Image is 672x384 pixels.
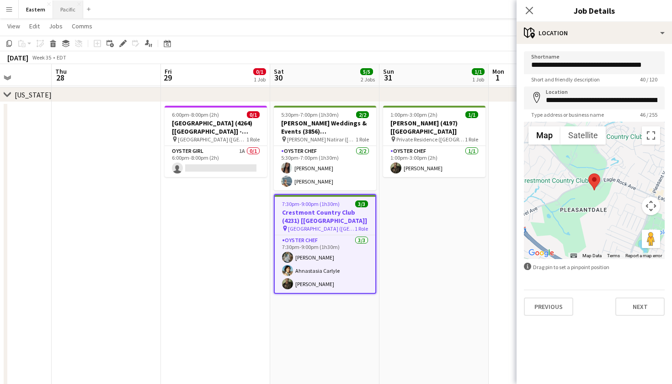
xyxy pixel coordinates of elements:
[274,67,284,76] span: Sat
[642,197,660,215] button: Map camera controls
[253,68,266,75] span: 0/1
[625,253,662,258] a: Report a map error
[360,68,373,75] span: 5/5
[165,119,267,135] h3: [GEOGRAPHIC_DATA] (4264) [[GEOGRAPHIC_DATA]] - POSTPONED
[361,76,375,83] div: 2 Jobs
[383,67,394,76] span: Sun
[275,208,375,225] h3: Crestmont Country Club (4231) [[GEOGRAPHIC_DATA]]
[274,146,376,190] app-card-role: Oyster Chef2/25:30pm-7:00pm (1h30m)[PERSON_NAME][PERSON_NAME]
[29,22,40,30] span: Edit
[396,136,465,143] span: Private Residence ([GEOGRAPHIC_DATA], [GEOGRAPHIC_DATA])
[472,68,485,75] span: 1/1
[54,72,67,83] span: 28
[288,225,355,232] span: [GEOGRAPHIC_DATA] ([GEOGRAPHIC_DATA], [GEOGRAPHIC_DATA])
[355,200,368,207] span: 3/3
[465,136,478,143] span: 1 Role
[615,297,665,316] button: Next
[274,119,376,135] h3: [PERSON_NAME] Weddings & Events (3856) [[GEOGRAPHIC_DATA]]
[642,126,660,145] button: Toggle fullscreen view
[172,111,219,118] span: 6:00pm-8:00pm (2h)
[382,72,394,83] span: 31
[491,72,504,83] span: 1
[68,20,96,32] a: Comms
[49,22,63,30] span: Jobs
[19,0,53,18] button: Eastern
[254,76,266,83] div: 1 Job
[492,67,504,76] span: Mon
[526,247,556,259] a: Open this area in Google Maps (opens a new window)
[582,253,602,259] button: Map Data
[383,106,485,177] app-job-card: 1:00pm-3:00pm (2h)1/1[PERSON_NAME] (4197) [[GEOGRAPHIC_DATA]] Private Residence ([GEOGRAPHIC_DATA...
[7,22,20,30] span: View
[72,22,92,30] span: Comms
[53,0,83,18] button: Pacific
[633,111,665,118] span: 46 / 255
[526,247,556,259] img: Google
[45,20,66,32] a: Jobs
[163,72,172,83] span: 29
[517,22,672,44] div: Location
[246,136,260,143] span: 1 Role
[633,76,665,83] span: 40 / 120
[465,111,478,118] span: 1/1
[274,106,376,190] app-job-card: 5:30pm-7:00pm (1h30m)2/2[PERSON_NAME] Weddings & Events (3856) [[GEOGRAPHIC_DATA]] [PERSON_NAME] ...
[4,20,24,32] a: View
[274,194,376,294] app-job-card: 7:30pm-9:00pm (1h30m)3/3Crestmont Country Club (4231) [[GEOGRAPHIC_DATA]] [GEOGRAPHIC_DATA] ([GEO...
[355,225,368,232] span: 1 Role
[7,53,28,62] div: [DATE]
[560,126,606,145] button: Show satellite imagery
[165,67,172,76] span: Fri
[178,136,246,143] span: [GEOGRAPHIC_DATA] ([GEOGRAPHIC_DATA], [GEOGRAPHIC_DATA])
[26,20,43,32] a: Edit
[57,54,66,61] div: EDT
[383,146,485,177] app-card-role: Oyster Chef1/11:00pm-3:00pm (2h)[PERSON_NAME]
[15,90,52,99] div: [US_STATE]
[272,72,284,83] span: 30
[524,111,611,118] span: Type address or business name
[524,76,607,83] span: Short and friendly description
[642,230,660,248] button: Drag Pegman onto the map to open Street View
[356,136,369,143] span: 1 Role
[607,253,620,258] a: Terms (opens in new tab)
[356,111,369,118] span: 2/2
[528,126,560,145] button: Show street map
[247,111,260,118] span: 0/1
[55,67,67,76] span: Thu
[282,200,340,207] span: 7:30pm-9:00pm (1h30m)
[165,106,267,177] app-job-card: 6:00pm-8:00pm (2h)0/1[GEOGRAPHIC_DATA] (4264) [[GEOGRAPHIC_DATA]] - POSTPONED [GEOGRAPHIC_DATA] (...
[524,263,665,271] div: Drag pin to set a pinpoint position
[383,119,485,135] h3: [PERSON_NAME] (4197) [[GEOGRAPHIC_DATA]]
[30,54,53,61] span: Week 35
[571,253,577,259] button: Keyboard shortcuts
[275,235,375,293] app-card-role: Oyster Chef3/37:30pm-9:00pm (1h30m)[PERSON_NAME]Ahnastasia Carlyle[PERSON_NAME]
[472,76,484,83] div: 1 Job
[390,111,437,118] span: 1:00pm-3:00pm (2h)
[165,146,267,177] app-card-role: Oyster Girl1A0/16:00pm-8:00pm (2h)
[517,5,672,16] h3: Job Details
[281,111,339,118] span: 5:30pm-7:00pm (1h30m)
[287,136,356,143] span: [PERSON_NAME] Natirar ([GEOGRAPHIC_DATA], [GEOGRAPHIC_DATA])
[524,297,573,316] button: Previous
